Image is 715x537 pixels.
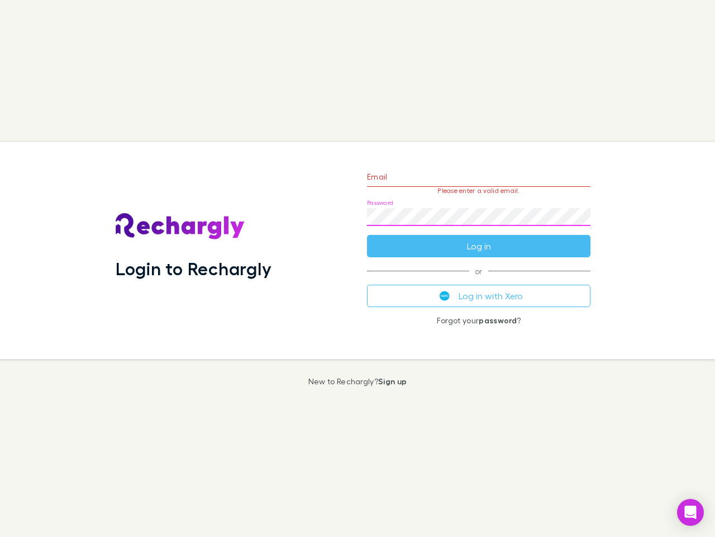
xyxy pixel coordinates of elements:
[378,376,407,386] a: Sign up
[367,199,393,207] label: Password
[116,213,245,240] img: Rechargly's Logo
[479,315,517,325] a: password
[367,187,590,195] p: Please enter a valid email.
[367,285,590,307] button: Log in with Xero
[440,291,450,301] img: Xero's logo
[308,377,407,386] p: New to Rechargly?
[367,316,590,325] p: Forgot your ?
[677,499,704,526] div: Open Intercom Messenger
[116,258,271,279] h1: Login to Rechargly
[367,235,590,257] button: Log in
